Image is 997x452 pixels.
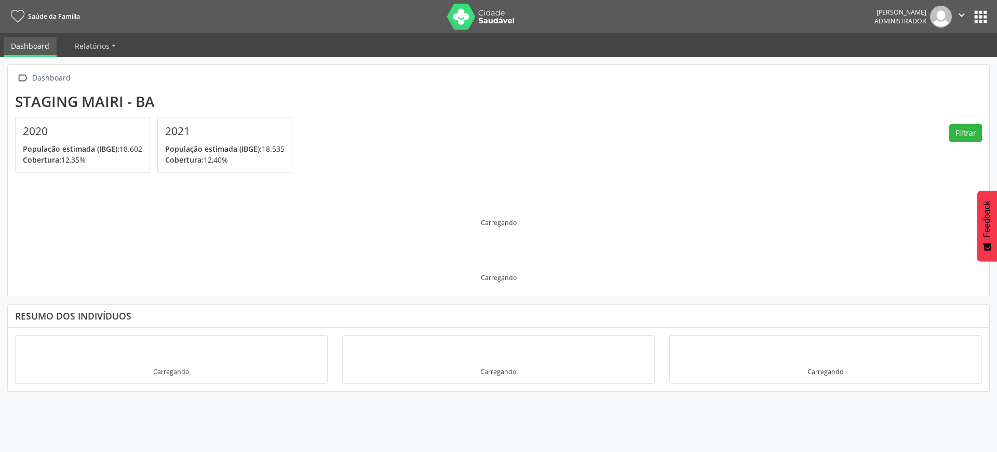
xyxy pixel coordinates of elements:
p: 12,35% [23,154,142,165]
div: Carregando [480,367,516,376]
span: Saúde da Família [28,12,80,21]
span: Administrador [874,17,926,25]
h4: 2021 [165,125,285,138]
img: img [930,6,952,28]
button: apps [972,8,990,26]
div: Carregando [153,367,189,376]
div: Dashboard [30,71,72,86]
div: Carregando [481,273,517,282]
div: Staging Mairi - BA [15,93,300,110]
button:  [952,6,972,28]
span: População estimada (IBGE): [165,144,262,154]
h4: 2020 [23,125,142,138]
span: Cobertura: [23,155,61,165]
div: Resumo dos indivíduos [15,310,982,322]
span: Feedback [982,201,992,237]
span: Relatórios [75,41,110,51]
button: Filtrar [949,124,982,142]
div: [PERSON_NAME] [874,8,926,17]
span: População estimada (IBGE): [23,144,119,154]
p: 18.535 [165,143,285,154]
a: Relatórios [68,37,123,55]
div: Carregando [807,367,843,376]
p: 12,40% [165,154,285,165]
span: Cobertura: [165,155,204,165]
i:  [956,9,967,21]
button: Feedback - Mostrar pesquisa [977,191,997,261]
p: 18.602 [23,143,142,154]
a:  Dashboard [15,71,72,86]
a: Saúde da Família [7,8,80,25]
div: Carregando [481,218,517,227]
a: Dashboard [4,37,57,57]
i:  [15,71,30,86]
